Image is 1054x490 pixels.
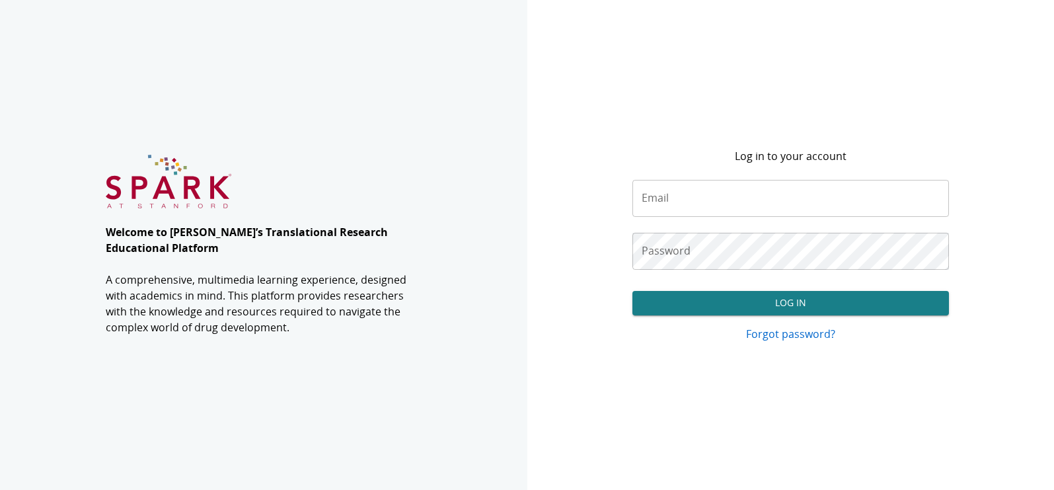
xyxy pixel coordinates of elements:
p: Log in to your account [735,148,847,164]
p: Welcome to [PERSON_NAME]’s Translational Research Educational Platform [106,224,422,256]
img: SPARK at Stanford [106,155,231,208]
a: Forgot password? [632,326,949,342]
p: A comprehensive, multimedia learning experience, designed with academics in mind. This platform p... [106,272,422,335]
button: Log In [632,291,949,315]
